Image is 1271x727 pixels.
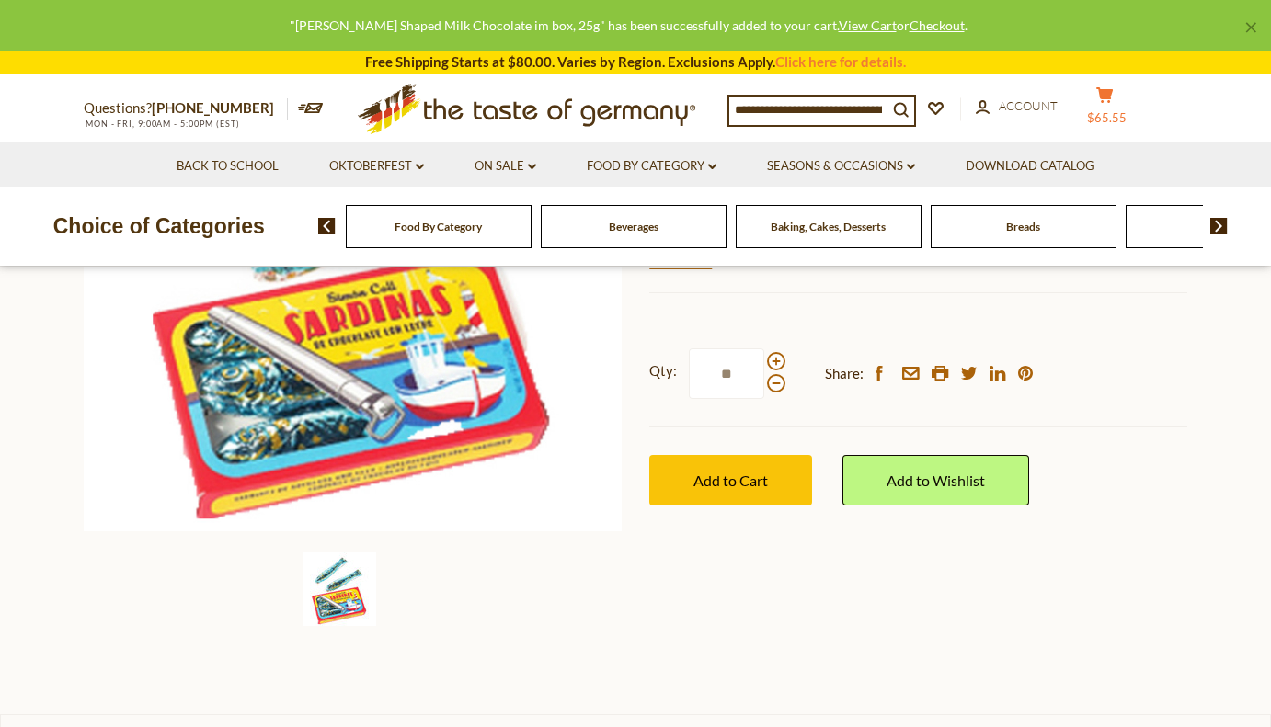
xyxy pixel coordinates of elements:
a: Baking, Cakes, Desserts [771,220,886,233]
span: $65.55 [1087,110,1127,125]
p: Questions? [84,97,288,120]
span: MON - FRI, 9:00AM - 5:00PM (EST) [84,119,240,129]
strong: Qty: [649,359,677,382]
a: Back to School [177,156,279,176]
span: Add to Cart [693,471,768,489]
a: Beverages [609,220,658,233]
img: Simon Coll Sardine Shaped Chocolates [303,552,376,626]
img: previous arrow [318,218,336,234]
img: next arrow [1210,218,1228,234]
div: "[PERSON_NAME] Shaped Milk Chocolate im box, 25g" has been successfully added to your cart. or . [15,15,1242,36]
a: On Sale [475,156,536,176]
input: Qty: [689,348,764,399]
a: Account [976,97,1058,117]
a: View Cart [839,17,897,33]
a: Oktoberfest [329,156,424,176]
span: Account [999,98,1058,113]
a: Food By Category [395,220,482,233]
button: $65.55 [1077,86,1132,132]
a: × [1245,22,1256,33]
button: Add to Cart [649,455,812,505]
span: Share: [825,362,864,385]
a: Breads [1006,220,1040,233]
a: Click here for details. [775,53,906,70]
a: Seasons & Occasions [767,156,915,176]
a: Download Catalog [966,156,1094,176]
a: Add to Wishlist [842,455,1029,505]
a: [PHONE_NUMBER] [152,99,274,116]
a: Food By Category [587,156,716,176]
a: Checkout [910,17,965,33]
